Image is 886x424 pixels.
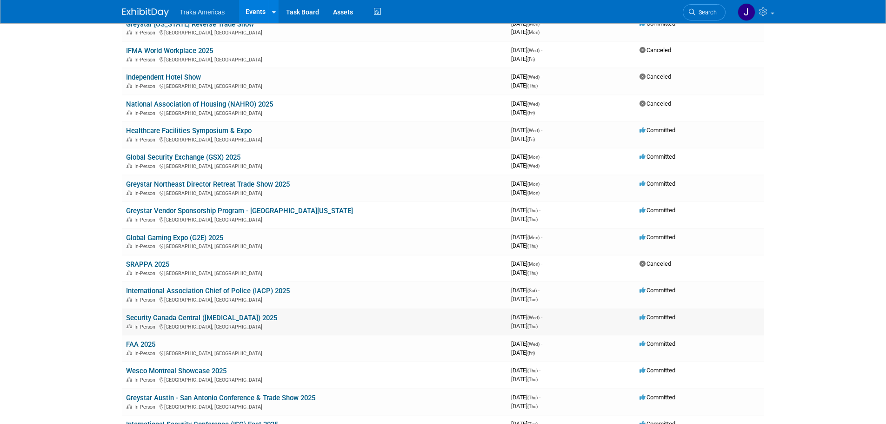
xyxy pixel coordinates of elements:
[134,404,158,410] span: In-Person
[126,47,213,55] a: IFMA World Workplace 2025
[539,207,540,214] span: -
[126,153,240,162] a: Global Security Exchange (GSX) 2025
[126,82,504,89] div: [GEOGRAPHIC_DATA], [GEOGRAPHIC_DATA]
[126,269,504,276] div: [GEOGRAPHIC_DATA], [GEOGRAPHIC_DATA]
[527,243,538,249] span: (Thu)
[511,296,538,303] span: [DATE]
[511,153,542,160] span: [DATE]
[527,350,535,356] span: (Fri)
[511,162,540,169] span: [DATE]
[134,30,158,36] span: In-Person
[511,100,542,107] span: [DATE]
[527,74,540,80] span: (Wed)
[127,217,132,222] img: In-Person Event
[134,110,158,116] span: In-Person
[126,28,504,36] div: [GEOGRAPHIC_DATA], [GEOGRAPHIC_DATA]
[527,163,540,168] span: (Wed)
[541,260,542,267] span: -
[126,215,504,223] div: [GEOGRAPHIC_DATA], [GEOGRAPHIC_DATA]
[640,367,675,374] span: Committed
[511,323,538,330] span: [DATE]
[127,270,132,275] img: In-Person Event
[527,137,535,142] span: (Fri)
[511,135,535,142] span: [DATE]
[126,367,226,375] a: Wesco Montreal Showcase 2025
[541,127,542,134] span: -
[640,73,671,80] span: Canceled
[541,20,542,27] span: -
[511,55,535,62] span: [DATE]
[511,287,540,294] span: [DATE]
[126,349,504,357] div: [GEOGRAPHIC_DATA], [GEOGRAPHIC_DATA]
[640,207,675,214] span: Committed
[126,287,290,295] a: International Association Chief of Police (IACP) 2025
[126,20,254,28] a: Greystar [US_STATE] Reverse Trade Show
[541,314,542,321] span: -
[511,349,535,356] span: [DATE]
[127,243,132,248] img: In-Person Event
[511,234,542,241] span: [DATE]
[527,288,537,293] span: (Sat)
[126,109,504,116] div: [GEOGRAPHIC_DATA], [GEOGRAPHIC_DATA]
[695,9,717,16] span: Search
[640,180,675,187] span: Committed
[126,180,290,188] a: Greystar Northeast Director Retreat Trade Show 2025
[511,242,538,249] span: [DATE]
[527,235,540,240] span: (Mon)
[527,110,535,115] span: (Fri)
[527,217,538,222] span: (Thu)
[511,127,542,134] span: [DATE]
[511,47,542,54] span: [DATE]
[527,324,538,329] span: (Thu)
[640,153,675,160] span: Committed
[527,404,538,409] span: (Thu)
[134,270,158,276] span: In-Person
[640,100,671,107] span: Canceled
[527,48,540,53] span: (Wed)
[527,395,538,400] span: (Thu)
[134,190,158,196] span: In-Person
[527,182,540,187] span: (Mon)
[527,101,540,107] span: (Wed)
[511,314,542,321] span: [DATE]
[541,47,542,54] span: -
[538,287,540,294] span: -
[511,215,538,222] span: [DATE]
[527,208,538,213] span: (Thu)
[126,207,353,215] a: Greystar Vendor Sponsorship Program - [GEOGRAPHIC_DATA][US_STATE]
[527,262,540,267] span: (Mon)
[511,340,542,347] span: [DATE]
[539,394,540,401] span: -
[127,163,132,168] img: In-Person Event
[511,260,542,267] span: [DATE]
[683,4,726,20] a: Search
[539,367,540,374] span: -
[511,269,538,276] span: [DATE]
[127,297,132,302] img: In-Person Event
[126,189,504,196] div: [GEOGRAPHIC_DATA], [GEOGRAPHIC_DATA]
[640,47,671,54] span: Canceled
[126,100,273,108] a: National Association of Housing (NAHRO) 2025
[127,83,132,88] img: In-Person Event
[127,377,132,382] img: In-Person Event
[127,137,132,141] img: In-Person Event
[511,20,542,27] span: [DATE]
[511,403,538,410] span: [DATE]
[134,137,158,143] span: In-Person
[127,190,132,195] img: In-Person Event
[527,297,538,302] span: (Tue)
[527,190,540,195] span: (Mon)
[122,8,169,17] img: ExhibitDay
[527,368,538,373] span: (Thu)
[527,377,538,382] span: (Thu)
[127,110,132,115] img: In-Person Event
[511,376,538,383] span: [DATE]
[527,21,540,27] span: (Mon)
[640,260,671,267] span: Canceled
[640,394,675,401] span: Committed
[527,57,535,62] span: (Fri)
[134,163,158,169] span: In-Person
[127,350,132,355] img: In-Person Event
[541,180,542,187] span: -
[126,314,277,322] a: Security Canada Central ([MEDICAL_DATA]) 2025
